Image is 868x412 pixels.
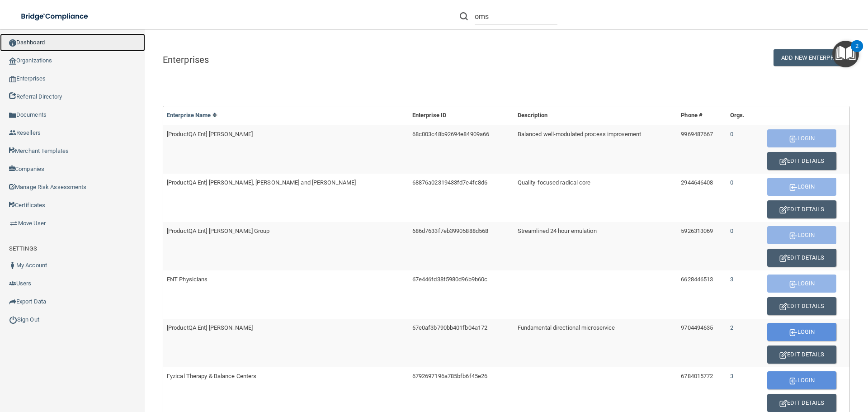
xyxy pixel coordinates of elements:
[460,12,468,20] img: ic-search.3b580494.png
[855,46,859,58] div: 2
[681,373,713,379] span: 6784015772
[779,351,787,359] img: enterprise-edit.29f15f7b.svg
[779,303,787,310] img: enterprise-edit.29f15f7b.svg
[681,276,713,283] span: 6628446513
[779,158,787,165] img: enterprise-edit.29f15f7b.svg
[789,184,797,191] img: enterprise-login.afad3ce8.svg
[767,297,836,315] button: Edit Details
[9,262,16,269] img: ic_user_dark.df1a06c3.png
[730,373,733,379] span: 3
[730,276,733,283] span: 3
[412,324,487,331] span: 67e0af3b790bb401fb04a172
[9,129,16,137] img: ic_reseller.de258add.png
[9,316,17,324] img: ic_power_dark.7ecde6b1.png
[789,281,797,288] img: enterprise-login.afad3ce8.svg
[789,329,797,336] img: enterprise-login.afad3ce8.svg
[412,179,487,186] span: 68876a02319433fd7e4fc8d6
[514,106,678,125] th: Description
[9,39,16,47] img: ic_dashboard_dark.d01f4a41.png
[412,131,489,137] span: 68c003c48b92694e84909a66
[767,200,836,218] button: Edit Details
[767,394,836,412] button: Edit Details
[767,323,836,341] button: Login
[789,136,797,142] img: enterprise-login.afad3ce8.svg
[681,131,713,137] span: 9969487667
[167,131,253,137] span: [ProductQA Ent] [PERSON_NAME]
[167,112,217,118] a: Enterprise Name
[767,226,836,244] button: Login
[779,400,787,407] img: enterprise-edit.29f15f7b.svg
[14,7,97,26] img: bridge_compliance_login_screen.278c3ca4.svg
[677,106,726,125] th: Phone #
[730,179,733,186] span: 0
[167,373,256,379] span: Fyzical Therapy & Balance Centers
[518,227,597,234] span: Streamlined 24 hour emulation
[167,179,356,186] span: [ProductQA Ent] [PERSON_NAME], [PERSON_NAME] and [PERSON_NAME]
[832,41,859,67] button: Open Resource Center, 2 new notifications
[779,255,787,262] img: enterprise-edit.29f15f7b.svg
[475,8,557,25] input: Search
[681,227,713,234] span: 5926313069
[9,112,16,119] img: icon-documents.8dae5593.png
[779,206,787,213] img: enterprise-edit.29f15f7b.svg
[726,106,754,125] th: Orgs.
[789,232,797,239] img: enterprise-login.afad3ce8.svg
[730,324,733,331] span: 2
[163,55,383,65] h5: Enterprises
[167,227,270,234] span: [ProductQA Ent] [PERSON_NAME] Group
[681,324,713,331] span: 9704494635
[767,249,836,267] button: Edit Details
[789,378,797,384] img: enterprise-login.afad3ce8.svg
[9,243,37,254] label: SETTINGS
[767,178,836,196] button: Login
[167,324,253,331] span: [ProductQA Ent] [PERSON_NAME]
[9,219,18,228] img: briefcase.64adab9b.png
[9,280,16,287] img: icon-users.e205127d.png
[9,57,16,65] img: organization-icon.f8decf85.png
[412,373,487,379] span: 6792697196a785bfb6f45e26
[518,131,641,137] span: Balanced well-modulated process improvement
[767,371,836,389] button: Login
[767,275,836,293] button: Login
[767,129,836,147] button: Login
[409,106,514,125] th: Enterprise ID
[412,276,487,283] span: 67e446fd38f5980d96b9b60c
[518,179,591,186] span: Quality-focused radical core
[412,227,488,234] span: 686d7633f7eb39905888d568
[774,49,850,66] button: ADD NEW ENTERPRISE
[767,152,836,170] button: Edit Details
[518,324,615,331] span: Fundamental directional microservice
[730,227,733,234] span: 0
[681,179,713,186] span: 2944646408
[767,346,836,364] button: Edit Details
[9,298,16,305] img: icon-export.b9366987.png
[9,76,16,82] img: enterprise.0d942306.png
[730,131,733,137] span: 0
[167,276,208,283] span: ENT Physicians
